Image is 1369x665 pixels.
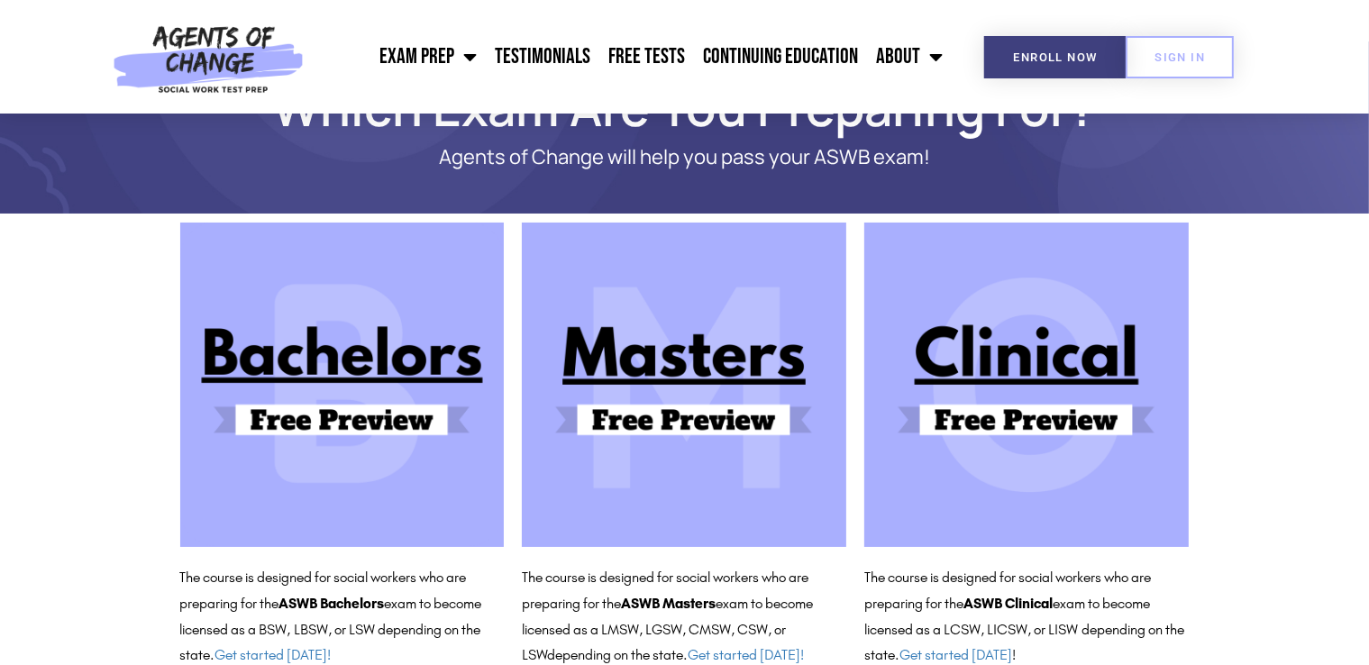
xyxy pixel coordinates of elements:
a: Continuing Education [694,34,867,79]
a: Testimonials [486,34,599,79]
a: Get started [DATE]! [688,646,804,663]
a: SIGN IN [1126,36,1234,78]
b: ASWB Bachelors [279,595,385,612]
a: Get started [DATE]! [215,646,332,663]
b: ASWB Clinical [963,595,1053,612]
nav: Menu [313,34,952,79]
span: SIGN IN [1155,51,1205,63]
a: About [867,34,952,79]
span: Enroll Now [1013,51,1097,63]
span: . ! [895,646,1016,663]
h1: Which Exam Are You Preparing For? [171,87,1199,128]
a: Exam Prep [370,34,486,79]
p: Agents of Change will help you pass your ASWB exam! [243,146,1127,169]
a: Get started [DATE] [899,646,1012,663]
a: Free Tests [599,34,694,79]
a: Enroll Now [984,36,1126,78]
span: depending on the state. [547,646,804,663]
b: ASWB Masters [621,595,716,612]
